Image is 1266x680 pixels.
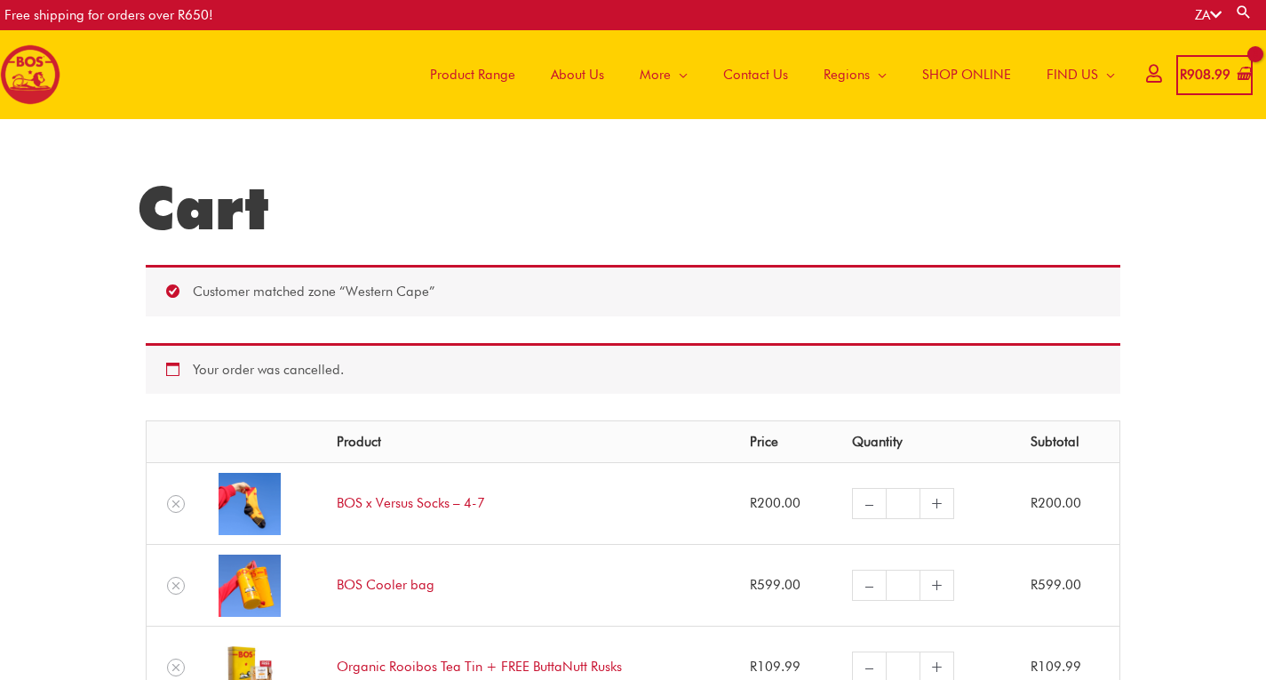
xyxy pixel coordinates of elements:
[806,30,904,119] a: Regions
[750,659,757,675] span: R
[886,570,920,601] input: Product quantity
[219,555,281,617] img: bos cooler bag
[337,495,485,511] a: BOS x Versus Socks – 4-7
[399,30,1133,119] nav: Site Navigation
[1031,659,1081,675] bdi: 109.99
[323,421,737,462] th: Product
[920,488,954,519] a: +
[167,577,185,595] a: Remove BOS Cooler bag from cart
[337,659,622,675] a: Organic Rooibos Tea Tin + FREE ButtaNutt Rusks
[1235,4,1253,20] a: Search button
[750,495,757,511] span: R
[750,495,800,511] bdi: 200.00
[430,48,515,101] span: Product Range
[750,577,757,593] span: R
[219,473,281,535] img: bos x versus socks
[1180,67,1187,83] span: R
[551,48,604,101] span: About Us
[146,343,1120,395] div: Your order was cancelled.
[1031,577,1081,593] bdi: 599.00
[852,570,886,601] a: –
[622,30,705,119] a: More
[167,495,185,513] a: Remove BOS x Versus Socks - 4-7 from cart
[920,570,954,601] a: +
[852,488,886,519] a: –
[1176,55,1253,95] a: View Shopping Cart, 3 items
[904,30,1029,119] a: SHOP ONLINE
[137,172,1129,244] h1: Cart
[146,265,1120,316] div: Customer matched zone “Western Cape”
[750,659,800,675] bdi: 109.99
[337,577,434,593] a: BOS Cooler bag
[922,48,1011,101] span: SHOP ONLINE
[750,577,800,593] bdi: 599.00
[1195,7,1222,23] a: ZA
[839,421,1017,462] th: Quantity
[533,30,622,119] a: About Us
[723,48,788,101] span: Contact Us
[1180,67,1230,83] bdi: 908.99
[1047,48,1098,101] span: FIND US
[412,30,533,119] a: Product Range
[824,48,870,101] span: Regions
[1031,495,1038,511] span: R
[640,48,671,101] span: More
[1031,659,1038,675] span: R
[1031,577,1038,593] span: R
[705,30,806,119] a: Contact Us
[167,659,185,676] a: Remove Organic Rooibos Tea Tin + FREE ButtaNutt Rusks from cart
[1017,421,1119,462] th: Subtotal
[1031,495,1081,511] bdi: 200.00
[886,488,920,519] input: Product quantity
[737,421,839,462] th: Price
